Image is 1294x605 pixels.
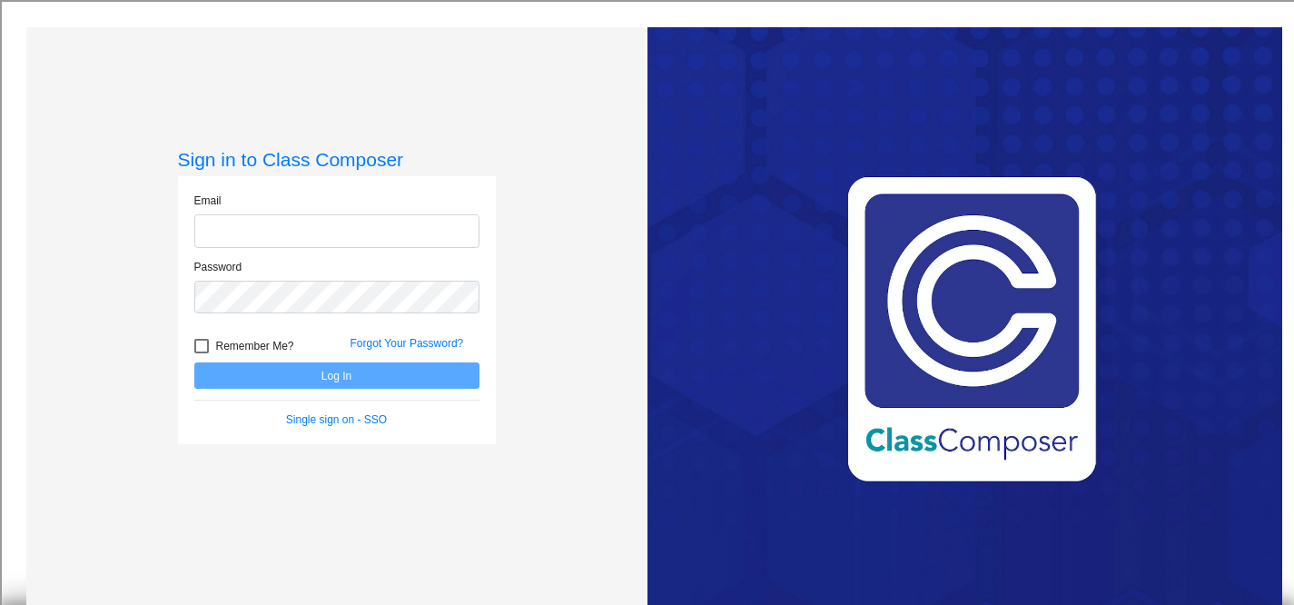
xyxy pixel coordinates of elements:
label: Email [194,193,222,209]
a: Single sign on - SSO [286,413,387,426]
a: Forgot Your Password? [351,337,464,350]
span: Remember Me? [216,335,294,357]
h3: Sign in to Class Composer [178,148,496,171]
button: Log In [194,362,479,389]
label: Password [194,259,242,275]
